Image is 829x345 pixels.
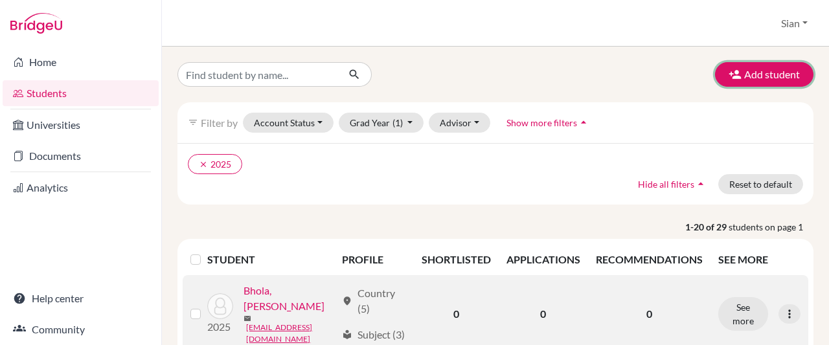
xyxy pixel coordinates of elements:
a: Students [3,80,159,106]
th: SHORTLISTED [414,244,499,275]
p: 0 [596,306,703,322]
span: students on page 1 [729,220,813,234]
span: (1) [392,117,403,128]
i: arrow_drop_up [577,116,590,129]
span: mail [244,315,251,322]
div: Subject (3) [342,327,405,342]
span: local_library [342,329,352,340]
a: Analytics [3,175,159,201]
span: Hide all filters [638,179,694,190]
strong: 1-20 of 29 [685,220,729,234]
div: Country (5) [342,285,406,317]
i: arrow_drop_up [694,177,707,190]
button: Advisor [429,113,490,133]
a: Documents [3,143,159,169]
th: STUDENT [207,244,334,275]
th: SEE MORE [710,244,808,275]
span: Filter by [201,117,238,129]
span: Show more filters [506,117,577,128]
i: filter_list [188,117,198,128]
img: Bhola, Satleen [207,293,233,319]
button: clear2025 [188,154,242,174]
button: Show more filtersarrow_drop_up [495,113,601,133]
button: Hide all filtersarrow_drop_up [627,174,718,194]
th: PROFILE [334,244,414,275]
input: Find student by name... [177,62,338,87]
a: [EMAIL_ADDRESS][DOMAIN_NAME] [246,322,335,345]
button: Reset to default [718,174,803,194]
th: APPLICATIONS [499,244,588,275]
button: See more [718,297,768,331]
i: clear [199,160,208,169]
img: Bridge-U [10,13,62,34]
button: Account Status [243,113,334,133]
a: Bhola, [PERSON_NAME] [244,283,335,314]
button: Grad Year(1) [339,113,424,133]
a: Universities [3,112,159,138]
a: Home [3,49,159,75]
span: location_on [342,296,352,306]
a: Help center [3,285,159,311]
p: 2025 [207,319,233,335]
a: Community [3,317,159,342]
button: Sian [775,11,813,36]
button: Add student [715,62,813,87]
th: RECOMMENDATIONS [588,244,710,275]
